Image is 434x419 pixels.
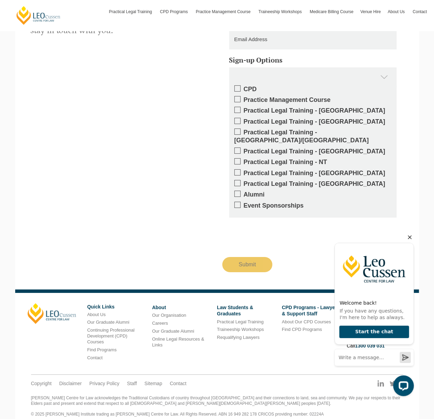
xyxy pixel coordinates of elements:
[234,85,392,93] label: CPD
[234,202,392,210] label: Event Sponsorships
[234,158,392,166] label: Practical Legal Training - NT
[229,56,397,64] h5: Sign-up Options
[234,107,392,115] label: Practical Legal Training - [GEOGRAPHIC_DATA]
[409,2,431,22] a: Contact
[217,305,253,316] a: Law Students & Graduates
[384,2,409,22] a: About Us
[217,327,264,332] a: Traineeship Workshops
[170,380,186,387] a: Contact
[89,380,119,387] a: Privacy Policy
[222,257,273,272] input: Submit
[152,328,194,334] a: Our Graduate Alumni
[87,312,106,317] a: About Us
[152,313,186,318] a: Our Organisation
[229,29,397,49] input: Email Address
[192,2,255,22] a: Practice Management Course
[234,169,392,177] label: Practical Legal Training - [GEOGRAPHIC_DATA]
[234,147,392,155] label: Practical Legal Training - [GEOGRAPHIC_DATA]
[282,327,322,332] a: Find CPD Programs
[282,305,340,316] a: CPD Programs - Lawyers & Support Staff
[87,327,135,344] a: Continuing Professional Development (CPD) Courses
[217,335,260,340] a: Requalifying Lawyers
[144,380,162,387] a: Sitemap
[234,180,392,188] label: Practical Legal Training - [GEOGRAPHIC_DATA]
[255,2,306,22] a: Traineeship Workshops
[234,118,392,126] label: Practical Legal Training - [GEOGRAPHIC_DATA]
[217,319,264,324] a: Practical Legal Training
[31,380,52,387] a: Copyright
[329,229,417,402] iframe: LiveChat chat widget
[31,396,403,417] div: [PERSON_NAME] Centre for Law acknowledges the Traditional Custodians of country throughout [GEOGR...
[28,303,76,324] a: [PERSON_NAME]
[87,347,117,352] a: Find Programs
[87,320,129,325] a: Our Graduate Alumni
[234,191,392,199] label: Alumni
[234,128,392,145] label: Practical Legal Training - [GEOGRAPHIC_DATA]/[GEOGRAPHIC_DATA]
[306,2,357,22] a: Medicare Billing Course
[152,336,204,347] a: Online Legal Resources & Links
[234,96,392,104] label: Practice Management Course
[156,2,192,22] a: CPD Programs
[357,2,384,22] a: Venue Hire
[222,223,327,250] iframe: reCAPTCHA
[59,380,81,387] a: Disclaimer
[87,355,103,360] a: Contact
[152,305,166,310] a: About
[16,6,61,25] a: [PERSON_NAME] Centre for Law
[106,2,157,22] a: Practical Legal Training
[87,304,147,310] h6: Quick Links
[152,321,168,326] a: Careers
[282,319,331,324] a: About Our CPD Courses
[127,380,137,387] a: Staff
